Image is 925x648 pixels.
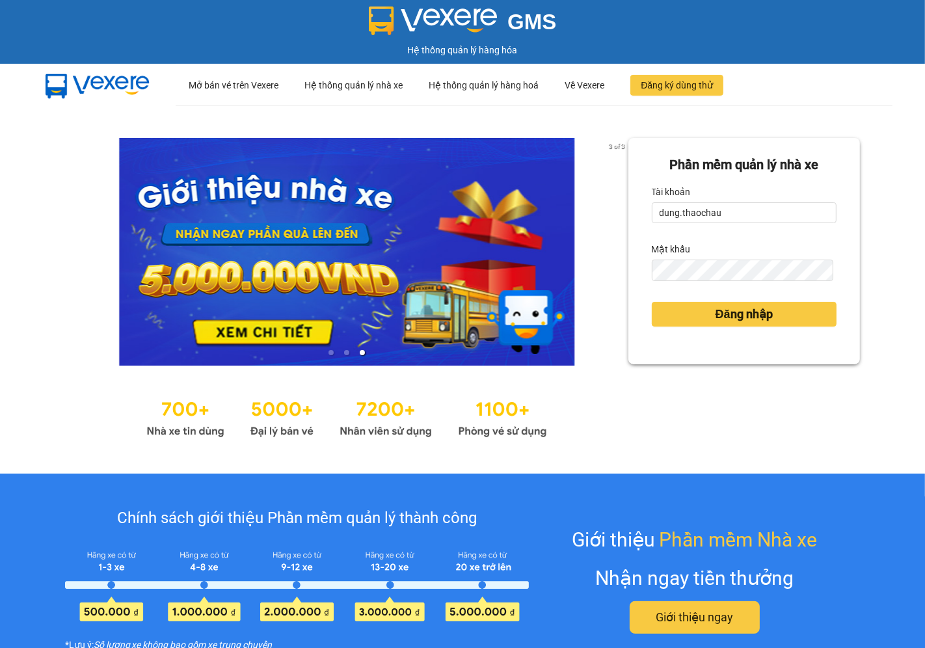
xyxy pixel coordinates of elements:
img: Statistics.png [146,392,547,441]
button: Giới thiệu ngay [630,601,760,634]
li: slide item 3 [360,350,365,355]
input: Tài khoản [652,202,837,223]
div: Giới thiệu [572,524,817,555]
button: previous slide / item [65,138,83,366]
button: Đăng ký dùng thử [630,75,723,96]
img: mbUUG5Q.png [33,64,163,107]
p: 3 of 3 [606,138,628,155]
div: Mở bán vé trên Vexere [189,64,278,106]
span: Phần mềm Nhà xe [659,524,817,555]
span: Đăng ký dùng thử [641,78,713,92]
img: policy-intruduce-detail.png [65,547,529,621]
input: Mật khẩu [652,260,834,280]
div: Hệ thống quản lý nhà xe [304,64,403,106]
div: Chính sách giới thiệu Phần mềm quản lý thành công [65,506,529,531]
span: Giới thiệu ngay [656,608,733,627]
button: Đăng nhập [652,302,837,327]
div: Phần mềm quản lý nhà xe [652,155,837,175]
div: Hệ thống quản lý hàng hóa [3,43,922,57]
li: slide item 1 [328,350,334,355]
label: Mật khẩu [652,239,691,260]
button: next slide / item [610,138,628,366]
div: Nhận ngay tiền thưởng [595,563,794,593]
div: Về Vexere [565,64,604,106]
span: Đăng nhập [716,305,773,323]
li: slide item 2 [344,350,349,355]
img: logo 2 [369,7,498,35]
div: Hệ thống quản lý hàng hoá [429,64,539,106]
label: Tài khoản [652,182,691,202]
a: GMS [369,20,557,30]
span: GMS [507,10,556,34]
